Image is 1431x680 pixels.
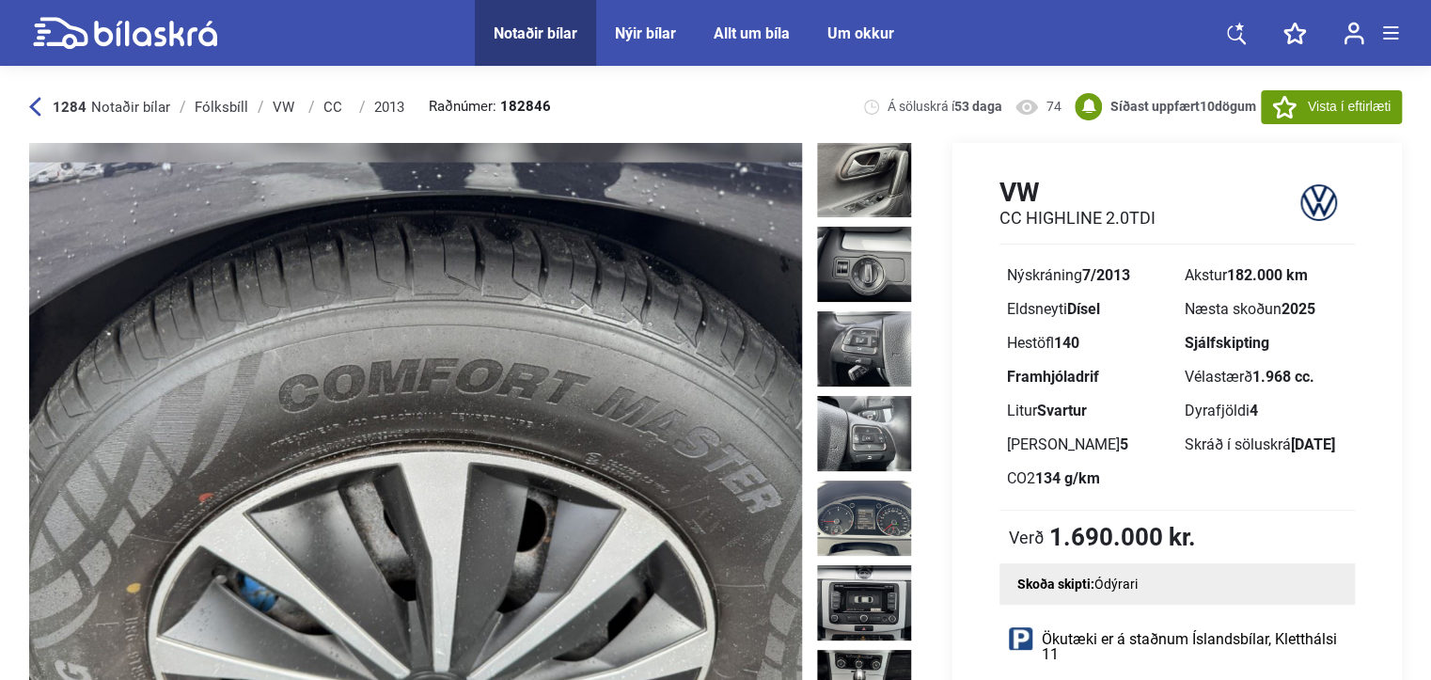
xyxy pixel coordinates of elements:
span: Vista í eftirlæti [1308,97,1391,117]
b: [DATE] [1291,435,1335,453]
b: 1284 [53,99,86,116]
strong: Skoða skipti: [1017,577,1094,592]
a: Um okkur [827,24,894,42]
h2: CC HIGHLINE 2.0TDI [999,208,1156,229]
div: 2013 [374,100,404,115]
b: Síðast uppfært dögum [1110,99,1256,114]
div: Dyrafjöldi [1185,403,1347,419]
span: 74 [1046,98,1061,116]
div: VW [273,100,299,115]
img: logo VW CC HIGHLINE 2.0TDI [1282,176,1355,229]
div: Næsta skoðun [1185,302,1347,317]
img: user-login.svg [1344,22,1364,45]
img: 1745673970_8561125207367959859_17973943394109148.jpg [817,396,911,471]
b: 5 [1120,435,1128,453]
b: 140 [1054,334,1079,352]
img: 1745673969_8322140791432973137_17973942206131600.jpg [817,227,911,302]
b: 182.000 km [1227,266,1308,284]
b: 134 g/km [1035,469,1100,487]
img: 1745673972_2217444646617642381_17973944636499474.jpg [817,565,911,640]
div: Hestöfl [1007,336,1170,351]
div: [PERSON_NAME] [1007,437,1170,452]
b: 1.690.000 kr. [1049,525,1196,549]
span: Ökutæki er á staðnum Íslandsbílar, Kletthálsi 11 [1042,632,1345,662]
b: 4 [1250,402,1258,419]
b: Framhjóladrif [1007,368,1099,386]
div: Skráð í söluskrá [1185,437,1347,452]
b: 53 daga [954,99,1002,114]
b: 1.968 cc. [1252,368,1314,386]
b: 182846 [500,100,551,114]
div: Vélastærð [1185,370,1347,385]
a: Allt um bíla [714,24,790,42]
span: Notaðir bílar [91,99,170,116]
div: Eldsneyti [1007,302,1170,317]
a: Notaðir bílar [494,24,577,42]
b: Sjálfskipting [1185,334,1269,352]
div: Nýskráning [1007,268,1170,283]
div: CO2 [1007,471,1170,486]
img: 1745673969_2146599848097878759_17973941592072314.jpg [817,142,911,217]
b: 7/2013 [1082,266,1130,284]
b: Dísel [1067,300,1100,318]
span: Verð [1009,528,1045,546]
b: 2025 [1282,300,1315,318]
div: CC [323,100,350,115]
div: Akstur [1185,268,1347,283]
div: Fólksbíll [195,100,248,115]
img: 1745673971_1698968732724527606_17973944030261724.jpg [817,481,911,556]
span: Raðnúmer: [429,100,551,114]
img: 1745673970_5273404469510185621_17973942773816496.jpg [817,311,911,387]
span: 10 [1200,99,1215,114]
span: Ódýrari [1094,577,1138,592]
b: Svartur [1037,402,1087,419]
span: Á söluskrá í [888,98,1002,116]
button: Vista í eftirlæti [1261,90,1402,124]
div: Litur [1007,403,1170,419]
a: Nýir bílar [615,24,676,42]
h1: VW [999,177,1156,208]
